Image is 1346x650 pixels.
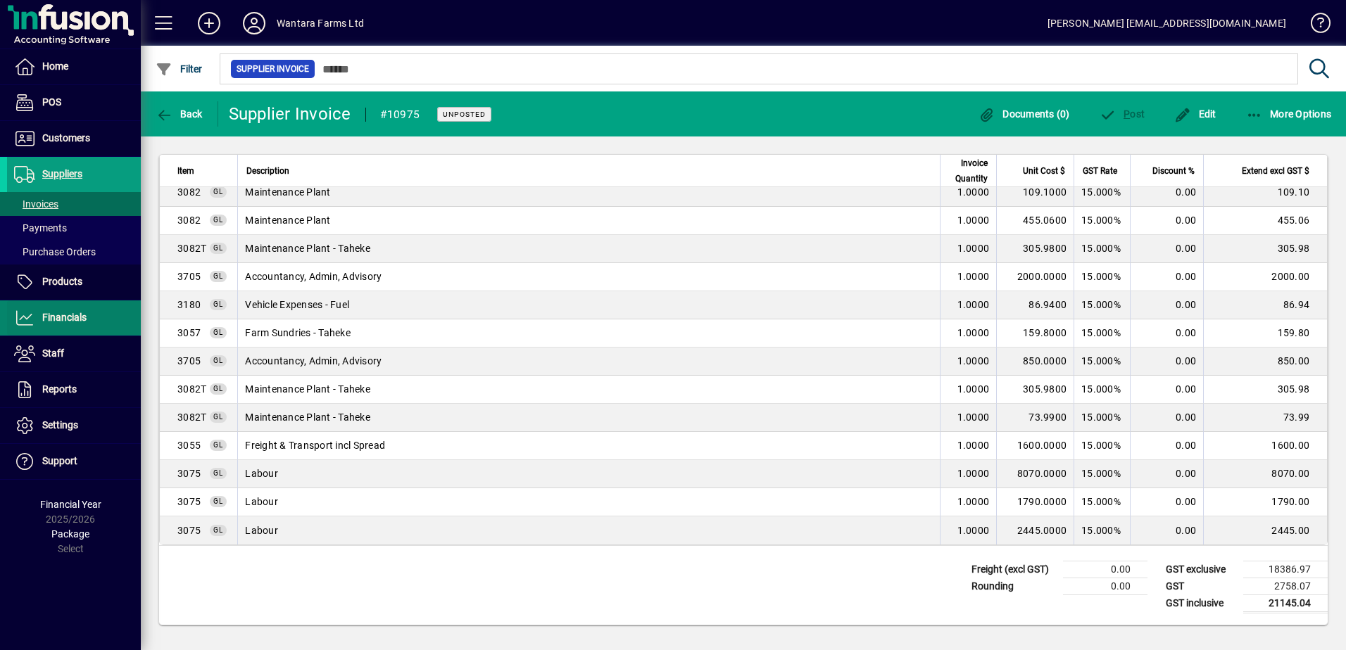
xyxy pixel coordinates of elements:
td: 18386.97 [1243,561,1328,578]
span: Unit Cost $ [1023,162,1065,178]
button: More Options [1243,101,1335,127]
td: Rounding [964,578,1063,594]
span: Accountancy, Admin, Advisory [177,269,201,283]
span: Labour [177,466,201,480]
td: Accountancy, Admin, Advisory [237,263,940,291]
a: POS [7,85,141,120]
span: Package [51,528,89,540]
span: Payments [14,222,67,234]
button: Filter [152,56,206,82]
td: 1.0000 [940,432,996,460]
a: Staff [7,336,141,371]
a: Products [7,265,141,300]
td: 455.0600 [996,207,1074,235]
td: 305.9800 [996,376,1074,404]
button: Documents (0) [975,101,1074,127]
td: 455.06 [1203,207,1327,235]
td: 0.00 [1130,432,1203,460]
span: Staff [42,348,64,359]
td: 2000.00 [1203,263,1327,291]
span: Customers [42,132,90,144]
td: Labour [237,516,940,544]
span: Freight & Transport incl Spread [177,438,201,452]
span: Financials [42,312,87,323]
td: Labour [237,488,940,516]
span: Settings [42,419,78,431]
button: Back [152,101,206,127]
td: 1.0000 [940,348,996,376]
a: Invoices [7,192,141,216]
button: Post [1096,101,1149,127]
td: Vehicle Expenses - Fuel [237,291,940,319]
span: GL [213,385,223,393]
td: 1.0000 [940,263,996,291]
a: Payments [7,216,141,240]
td: 15.000% [1074,432,1130,460]
td: Freight & Transport incl Spread [237,432,940,460]
span: GL [213,526,223,534]
span: GL [213,413,223,421]
td: Farm Sundries - Taheke [237,319,940,348]
td: 850.0000 [996,348,1074,376]
td: Accountancy, Admin, Advisory [237,348,940,376]
span: GL [213,357,223,364]
td: 0.00 [1130,235,1203,263]
td: 15.000% [1074,291,1130,319]
a: Customers [7,121,141,156]
td: 850.00 [1203,348,1327,376]
span: Reports [42,383,77,395]
div: Supplier Invoice [229,103,351,125]
td: 1.0000 [940,235,996,263]
span: Maintenance Plant - Taheke [177,241,206,255]
span: Maintenance Plant [177,185,201,199]
span: Labour [177,495,201,509]
td: GST inclusive [1159,594,1243,612]
td: Maintenance Plant - Taheke [237,404,940,432]
td: 109.10 [1203,179,1327,207]
td: 15.000% [1074,179,1130,207]
td: Maintenance Plant [237,179,940,207]
span: GL [213,329,223,336]
td: 305.98 [1203,235,1327,263]
span: Maintenance Plant [177,213,201,227]
td: 1790.0000 [996,488,1074,516]
span: GL [213,300,223,308]
td: 0.00 [1063,578,1147,594]
span: Support [42,455,77,466]
td: 0.00 [1130,319,1203,348]
td: Freight (excl GST) [964,561,1063,578]
td: 2445.00 [1203,516,1327,544]
td: 73.99 [1203,404,1327,432]
td: 1.0000 [940,376,996,404]
a: Home [7,49,141,84]
td: 0.00 [1130,348,1203,376]
span: GL [213,272,223,280]
td: 86.9400 [996,291,1074,319]
div: Wantara Farms Ltd [277,12,364,34]
td: 2758.07 [1243,578,1328,594]
span: GL [213,441,223,449]
span: GL [213,244,223,252]
td: 15.000% [1074,263,1130,291]
td: 1600.0000 [996,432,1074,460]
span: Products [42,276,82,287]
td: 8070.00 [1203,460,1327,488]
button: Profile [232,11,277,36]
td: 73.9900 [996,404,1074,432]
td: Maintenance Plant [237,207,940,235]
span: ost [1100,108,1145,120]
span: P [1124,108,1130,120]
td: 0.00 [1130,488,1203,516]
td: 159.8000 [996,319,1074,348]
span: GST Rate [1083,162,1117,178]
span: Edit [1174,108,1216,120]
td: 15.000% [1074,207,1130,235]
span: Labour [177,523,201,537]
td: Maintenance Plant - Taheke [237,376,940,404]
td: 1.0000 [940,516,996,544]
td: 305.98 [1203,376,1327,404]
td: 15.000% [1074,404,1130,432]
td: 1790.00 [1203,488,1327,516]
span: GL [213,469,223,477]
span: Maintenance Plant - Taheke [177,410,206,424]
